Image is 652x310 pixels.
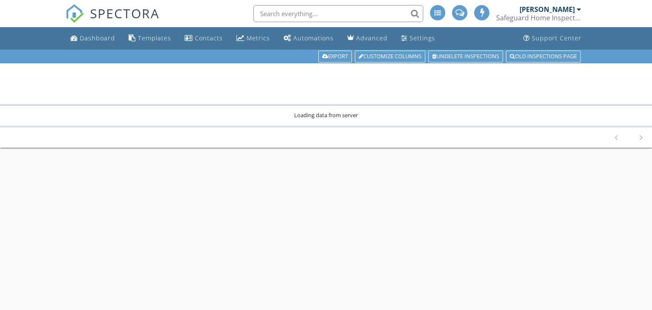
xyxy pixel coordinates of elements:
[520,5,575,14] div: [PERSON_NAME]
[293,34,334,42] div: Automations
[280,31,337,46] a: Automations (Advanced)
[506,51,581,62] a: Old inspections page
[253,5,423,22] input: Search everything...
[355,51,425,62] a: Customize Columns
[138,34,171,42] div: Templates
[247,34,270,42] div: Metrics
[67,31,118,46] a: Dashboard
[65,11,160,29] a: SPECTORA
[125,31,174,46] a: Templates
[356,34,388,42] div: Advanced
[233,31,273,46] a: Metrics
[532,34,582,42] div: Support Center
[410,34,435,42] div: Settings
[398,31,438,46] a: Settings
[181,31,226,46] a: Contacts
[520,31,585,46] a: Support Center
[195,34,223,42] div: Contacts
[65,4,84,23] img: The Best Home Inspection Software - Spectora
[428,51,503,62] a: Undelete inspections
[318,51,352,62] a: Export
[344,31,391,46] a: Advanced
[90,4,160,22] span: SPECTORA
[80,34,115,42] div: Dashboard
[496,14,581,22] div: Safeguard Home Inspections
